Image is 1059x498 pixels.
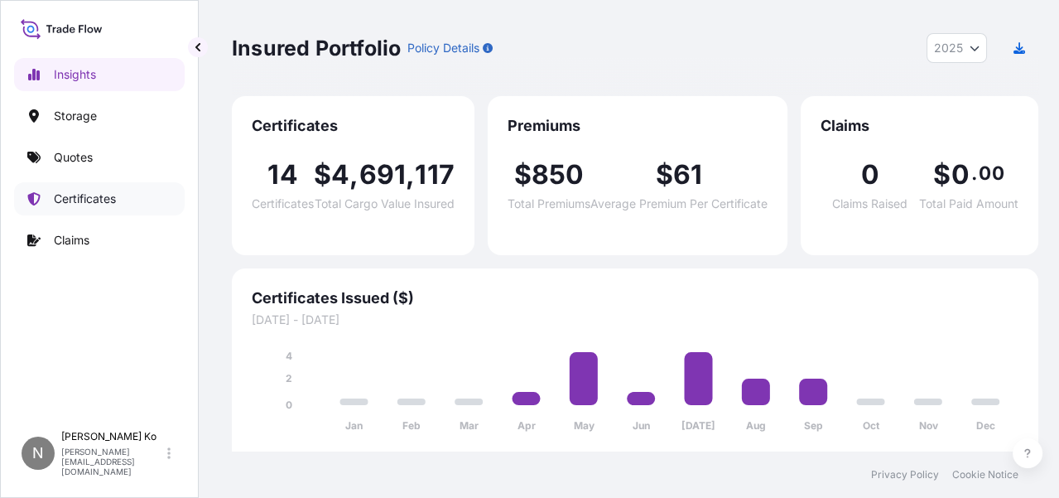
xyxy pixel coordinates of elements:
span: Total Premiums [508,198,590,210]
span: $ [933,162,951,188]
span: 00 [979,167,1004,180]
tspan: Sep [804,419,823,432]
p: [PERSON_NAME] Ko [61,430,164,443]
tspan: Apr [517,419,536,432]
span: Average Premium Per Certificate [590,198,768,210]
span: $ [656,162,673,188]
span: , [406,162,415,188]
span: , [349,162,359,188]
tspan: May [574,419,595,432]
tspan: Jun [633,419,650,432]
tspan: Aug [746,419,766,432]
p: Insights [54,66,96,83]
a: Certificates [14,182,185,215]
span: [DATE] - [DATE] [252,312,1018,328]
tspan: [DATE] [681,419,715,432]
tspan: Nov [919,419,939,432]
p: Storage [54,108,97,124]
tspan: Oct [863,419,880,432]
span: Certificates Issued ($) [252,288,1018,308]
span: 4 [331,162,349,188]
span: Certificates [252,116,455,136]
tspan: Jan [345,419,363,432]
span: Certificates [252,198,314,210]
span: 850 [532,162,585,188]
span: Total Cargo Value Insured [315,198,455,210]
span: 0 [860,162,878,188]
span: 0 [951,162,969,188]
tspan: Dec [976,419,995,432]
span: Claims Raised [832,198,907,210]
span: 117 [415,162,455,188]
tspan: 0 [286,399,292,411]
p: Claims [54,232,89,249]
a: Cookie Notice [952,468,1018,481]
span: . [971,167,977,180]
a: Quotes [14,141,185,174]
span: 2025 [934,40,963,56]
a: Insights [14,58,185,91]
p: [PERSON_NAME][EMAIL_ADDRESS][DOMAIN_NAME] [61,447,164,476]
span: 691 [359,162,407,188]
span: N [32,445,44,462]
p: Insured Portfolio [232,35,401,61]
tspan: 4 [286,350,292,362]
span: 14 [267,162,297,188]
tspan: Feb [402,419,421,432]
span: $ [314,162,331,188]
span: Claims [821,116,1018,136]
span: 61 [673,162,702,188]
span: Total Paid Amount [919,198,1018,210]
button: Year Selector [927,33,987,63]
span: Premiums [508,116,768,136]
a: Claims [14,224,185,257]
p: Policy Details [407,40,479,56]
p: Quotes [54,149,93,166]
a: Storage [14,99,185,133]
span: $ [514,162,532,188]
tspan: Mar [460,419,479,432]
tspan: 2 [286,372,292,384]
a: Privacy Policy [871,468,939,481]
p: Certificates [54,191,116,207]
